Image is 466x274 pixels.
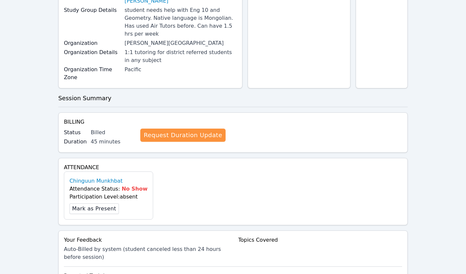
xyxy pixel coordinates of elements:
label: Organization [64,39,121,47]
div: Topics Covered [238,236,402,244]
div: Your Feedback [64,236,228,244]
h4: Billing [64,118,402,126]
h3: Session Summary [58,94,408,103]
button: Mark as Present [69,203,119,214]
h4: Attendance [64,164,402,171]
div: 1:1 tutoring for district referred students in any subject [124,48,237,64]
div: Billed [91,129,135,137]
a: Request Duration Update [140,129,225,142]
label: Status [64,129,87,137]
div: [PERSON_NAME][GEOGRAPHIC_DATA] [124,39,237,47]
div: Participation Level: absent [69,193,148,201]
label: Organization Details [64,48,121,56]
label: Duration [64,138,87,146]
a: Chinguun Munkhbat [69,177,123,185]
div: 45 minutes [91,138,135,146]
div: Attendance Status: [69,185,148,193]
span: No Show [122,186,148,192]
div: Pacific [124,66,237,74]
div: Auto-Billed by system (student canceled less than 24 hours before session) [64,245,228,261]
label: Organization Time Zone [64,66,121,81]
div: student needs help with Eng 10 and Geometry. Native language is Mongolian. Has used Air Tutors be... [124,6,237,38]
label: Study Group Details [64,6,121,14]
